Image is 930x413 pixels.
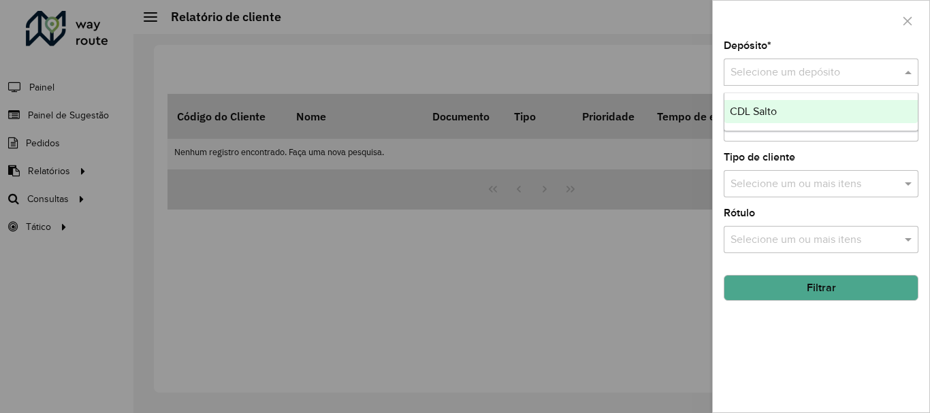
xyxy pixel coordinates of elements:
[724,93,918,131] ng-dropdown-panel: Options list
[724,205,755,221] label: Rótulo
[724,149,795,165] label: Tipo de cliente
[730,105,777,117] span: CDL Salto
[724,37,771,54] label: Depósito
[724,275,918,301] button: Filtrar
